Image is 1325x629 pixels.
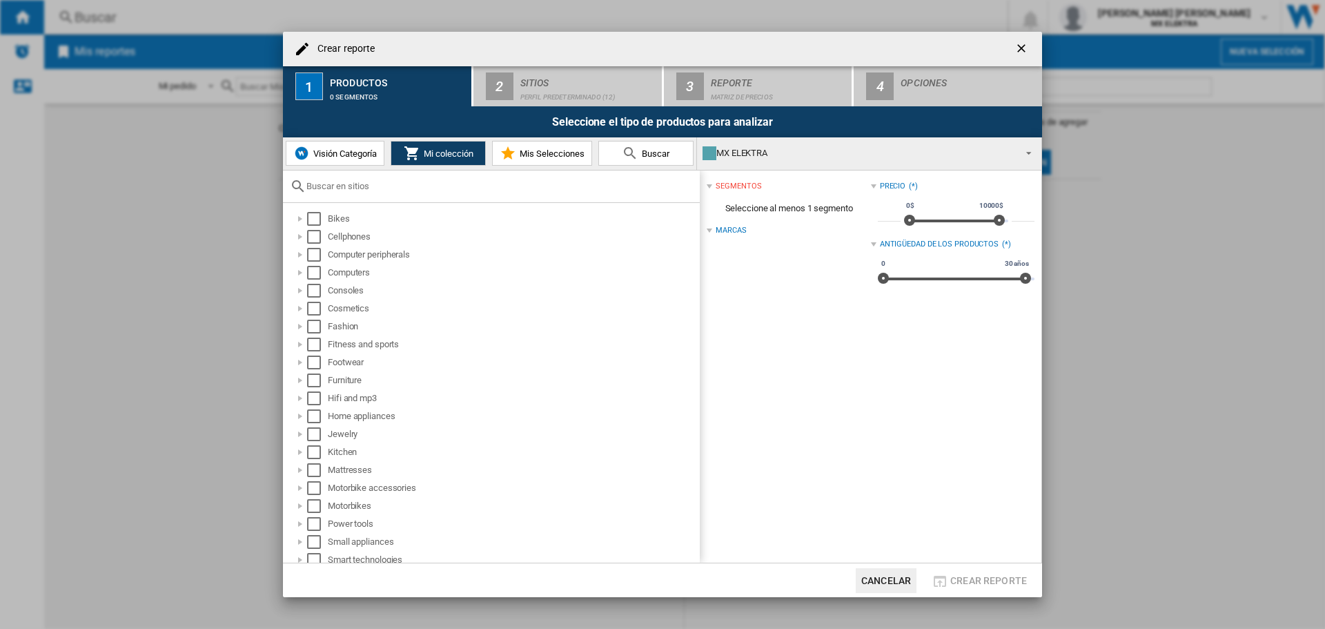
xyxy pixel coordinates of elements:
[307,481,328,495] md-checkbox: Select
[866,72,894,100] div: 4
[328,427,698,441] div: Jewelry
[598,141,694,166] button: Buscar
[328,409,698,423] div: Home appliances
[306,181,693,191] input: Buscar en sitios
[307,427,328,441] md-checkbox: Select
[328,356,698,369] div: Footwear
[391,141,486,166] button: Mi colección
[307,499,328,513] md-checkbox: Select
[473,66,663,106] button: 2 Sitios Perfil predeterminado (12)
[307,391,328,405] md-checkbox: Select
[328,212,698,226] div: Bikes
[676,72,704,100] div: 3
[711,86,847,101] div: Matriz de precios
[307,302,328,316] md-checkbox: Select
[879,258,887,269] span: 0
[328,338,698,351] div: Fitness and sports
[330,72,466,86] div: Productos
[328,391,698,405] div: Hifi and mp3
[328,248,698,262] div: Computer peripherals
[328,230,698,244] div: Cellphones
[307,230,328,244] md-checkbox: Select
[520,72,656,86] div: Sitios
[716,225,746,236] div: Marcas
[328,284,698,298] div: Consoles
[328,445,698,459] div: Kitchen
[307,517,328,531] md-checkbox: Select
[328,499,698,513] div: Motorbikes
[286,141,384,166] button: Visión Categoría
[307,553,328,567] md-checkbox: Select
[977,200,1005,211] span: 10000$
[307,445,328,459] md-checkbox: Select
[707,195,870,222] span: Seleccione al menos 1 segmento
[307,320,328,333] md-checkbox: Select
[328,320,698,333] div: Fashion
[307,266,328,280] md-checkbox: Select
[516,148,585,159] span: Mis Selecciones
[950,575,1027,586] span: Crear reporte
[927,568,1031,593] button: Crear reporte
[328,302,698,316] div: Cosmetics
[486,72,513,100] div: 2
[307,356,328,369] md-checkbox: Select
[1003,258,1031,269] span: 30 años
[854,66,1042,106] button: 4 Opciones
[880,239,999,250] div: Antigüedad de los productos
[638,148,669,159] span: Buscar
[703,144,1014,163] div: MX ELEKTRA
[901,72,1037,86] div: Opciones
[307,212,328,226] md-checkbox: Select
[283,66,473,106] button: 1 Productos 0 segmentos
[1009,35,1037,63] button: getI18NText('BUTTONS.CLOSE_DIALOG')
[420,148,473,159] span: Mi colección
[311,42,375,56] h4: Crear reporte
[307,338,328,351] md-checkbox: Select
[328,535,698,549] div: Small appliances
[328,553,698,567] div: Smart technologies
[1014,41,1031,58] ng-md-icon: getI18NText('BUTTONS.CLOSE_DIALOG')
[295,72,323,100] div: 1
[307,463,328,477] md-checkbox: Select
[293,145,310,162] img: wiser-icon-blue.png
[330,86,466,101] div: 0 segmentos
[328,481,698,495] div: Motorbike accessories
[283,106,1042,137] div: Seleccione el tipo de productos para analizar
[904,200,916,211] span: 0$
[310,148,377,159] span: Visión Categoría
[328,517,698,531] div: Power tools
[328,463,698,477] div: Mattresses
[328,374,698,387] div: Furniture
[520,86,656,101] div: Perfil predeterminado (12)
[307,535,328,549] md-checkbox: Select
[307,284,328,298] md-checkbox: Select
[307,374,328,387] md-checkbox: Select
[664,66,854,106] button: 3 Reporte Matriz de precios
[716,181,761,192] div: segmentos
[880,181,905,192] div: Precio
[711,72,847,86] div: Reporte
[307,409,328,423] md-checkbox: Select
[307,248,328,262] md-checkbox: Select
[328,266,698,280] div: Computers
[856,568,916,593] button: Cancelar
[492,141,592,166] button: Mis Selecciones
